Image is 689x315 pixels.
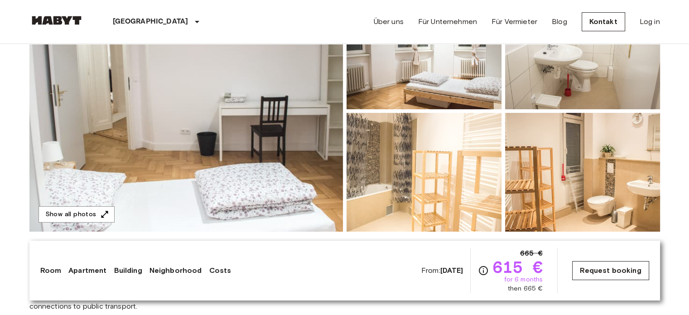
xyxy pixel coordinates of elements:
a: Für Vermieter [491,16,537,27]
span: From: [421,266,463,276]
img: Habyt [29,16,84,25]
a: Request booking [572,261,649,280]
a: Room [40,265,62,276]
button: Show all photos [39,206,115,223]
svg: Check cost overview for full price breakdown. Please note that discounts apply to new joiners onl... [478,265,489,276]
a: Log in [640,16,660,27]
span: then 665 € [508,284,543,293]
a: Blog [552,16,567,27]
a: Apartment [68,265,106,276]
a: Über uns [374,16,404,27]
a: Kontakt [582,12,625,31]
img: Picture of unit DE-01-090-05M [347,113,501,232]
a: Neighborhood [149,265,202,276]
span: 615 € [492,259,543,275]
a: Für Unternehmen [418,16,477,27]
span: for 6 months [504,275,543,284]
a: Costs [209,265,231,276]
a: Building [114,265,142,276]
img: Picture of unit DE-01-090-05M [505,113,660,232]
p: [GEOGRAPHIC_DATA] [113,16,188,27]
b: [DATE] [440,266,463,275]
span: 665 € [520,248,543,259]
